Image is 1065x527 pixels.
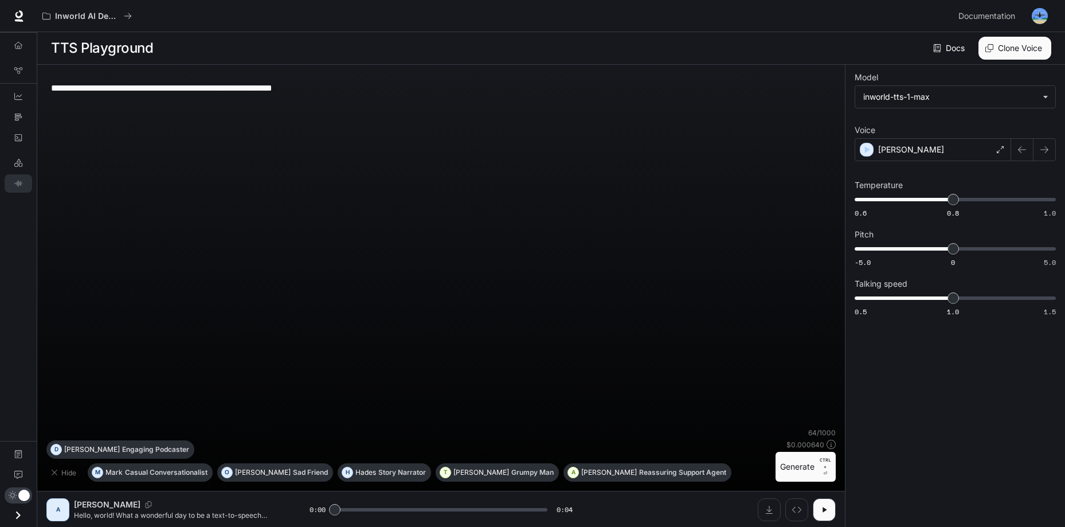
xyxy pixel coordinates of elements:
div: inworld-tts-1-max [863,91,1037,103]
p: Temperature [855,181,903,189]
button: T[PERSON_NAME]Grumpy Man [436,463,559,482]
p: Story Narrator [378,469,426,476]
span: 0.5 [855,307,867,317]
p: Reassuring Support Agent [639,469,726,476]
a: Graph Registry [5,61,32,80]
span: Documentation [958,9,1015,24]
p: Grumpy Man [511,469,554,476]
a: Documentation [5,445,32,463]
span: 0.8 [947,208,959,218]
div: O [222,463,232,482]
p: ⏎ [819,456,831,477]
a: Documentation [954,5,1024,28]
p: Sad Friend [293,469,328,476]
button: D[PERSON_NAME]Engaging Podcaster [46,440,194,459]
p: Hades [355,469,376,476]
div: H [342,463,353,482]
div: M [92,463,103,482]
div: D [51,440,61,459]
h1: TTS Playground [51,37,153,60]
a: Overview [5,36,32,54]
button: Hide [46,463,83,482]
p: [PERSON_NAME] [64,446,120,453]
p: Hello, world! What a wonderful day to be a text-to-speech model! [74,510,282,520]
span: 1.0 [947,307,959,317]
span: 0 [951,257,955,267]
p: CTRL + [819,456,831,470]
span: 0.6 [855,208,867,218]
p: Voice [855,126,875,134]
div: T [440,463,451,482]
a: Dashboards [5,87,32,106]
p: [PERSON_NAME] [453,469,509,476]
button: MMarkCasual Conversationalist [88,463,213,482]
span: 5.0 [1044,257,1056,267]
p: [PERSON_NAME] [74,499,140,510]
a: Docs [931,37,969,60]
button: Clone Voice [978,37,1051,60]
p: Engaging Podcaster [122,446,189,453]
button: User avatar [1028,5,1051,28]
p: [PERSON_NAME] [581,469,637,476]
a: TTS Playground [5,174,32,193]
p: Inworld AI Demos [55,11,119,21]
button: O[PERSON_NAME]Sad Friend [217,463,333,482]
button: GenerateCTRL +⏎ [776,452,836,482]
p: Casual Conversationalist [125,469,207,476]
button: HHadesStory Narrator [338,463,431,482]
a: Logs [5,128,32,147]
p: Pitch [855,231,874,239]
a: Feedback [5,466,32,484]
p: 64 / 1000 [808,428,836,438]
span: 0:04 [557,504,573,516]
button: Open drawer [5,503,31,527]
p: $ 0.000640 [786,440,824,450]
p: Model [855,73,878,81]
span: Dark mode toggle [18,489,30,501]
div: A [49,501,67,519]
button: All workspaces [37,5,137,28]
p: Mark [105,469,123,476]
p: [PERSON_NAME] [235,469,291,476]
span: 0:00 [310,504,326,516]
p: [PERSON_NAME] [878,144,944,155]
button: Copy Voice ID [140,501,156,508]
span: -5.0 [855,257,871,267]
div: A [568,463,578,482]
img: User avatar [1032,8,1048,24]
a: LLM Playground [5,154,32,172]
p: Talking speed [855,280,907,288]
a: Traces [5,108,32,126]
button: A[PERSON_NAME]Reassuring Support Agent [563,463,731,482]
span: 1.5 [1044,307,1056,317]
span: 1.0 [1044,208,1056,218]
button: Download audio [758,498,781,521]
button: Inspect [785,498,808,521]
div: inworld-tts-1-max [855,86,1055,108]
